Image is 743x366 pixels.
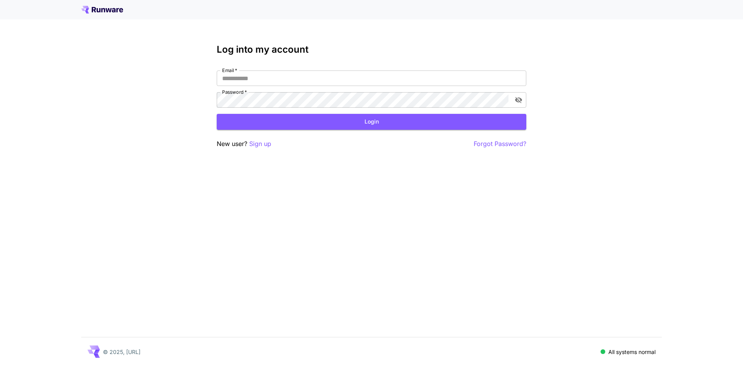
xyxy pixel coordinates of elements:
label: Password [222,89,247,95]
p: New user? [217,139,271,149]
p: © 2025, [URL] [103,348,140,356]
p: All systems normal [608,348,656,356]
button: Forgot Password? [474,139,526,149]
label: Email [222,67,237,74]
button: Login [217,114,526,130]
button: toggle password visibility [512,93,526,107]
h3: Log into my account [217,44,526,55]
button: Sign up [249,139,271,149]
